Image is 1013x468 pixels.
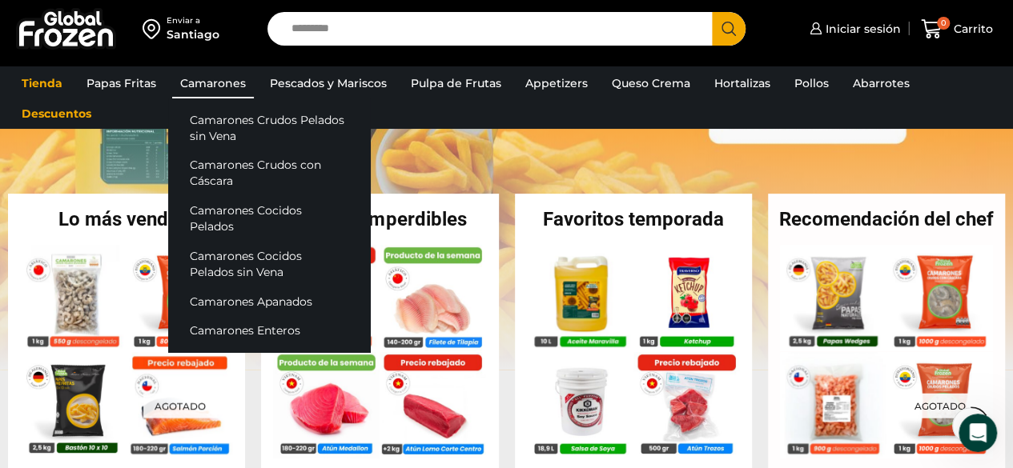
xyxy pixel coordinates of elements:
a: Papas Fritas [78,68,164,98]
div: Santiago [167,26,219,42]
a: Abarrotes [845,68,918,98]
div: Enviar a [167,15,219,26]
span: Carrito [950,21,993,37]
button: Search button [712,12,746,46]
span: Iniciar sesión [822,21,901,37]
h2: Favoritos temporada [515,210,752,229]
a: Appetizers [517,68,596,98]
a: Pollos [786,68,837,98]
span: 0 [937,17,950,30]
a: Camarones Cocidos Pelados sin Vena [168,242,370,287]
a: Camarones Cocidos Pelados [168,196,370,242]
iframe: Intercom live chat [959,414,997,452]
a: Tienda [14,68,70,98]
a: Pescados y Mariscos [262,68,395,98]
a: Camarones Enteros [168,316,370,346]
a: Camarones Crudos Pelados sin Vena [168,105,370,150]
a: Camarones [172,68,254,98]
p: Agotado [902,393,976,418]
a: Camarones Apanados [168,286,370,316]
a: Descuentos [14,98,99,129]
a: 0 Carrito [917,10,997,48]
p: Agotado [143,393,217,418]
a: Hortalizas [706,68,778,98]
a: Pulpa de Frutas [403,68,509,98]
h2: Ofertas imperdibles [261,210,498,229]
h2: Lo más vendido [8,210,245,229]
h2: Recomendación del chef [768,210,1005,229]
a: Camarones Crudos con Cáscara [168,150,370,196]
a: Iniciar sesión [806,13,901,45]
a: Queso Crema [604,68,698,98]
img: address-field-icon.svg [143,15,167,42]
